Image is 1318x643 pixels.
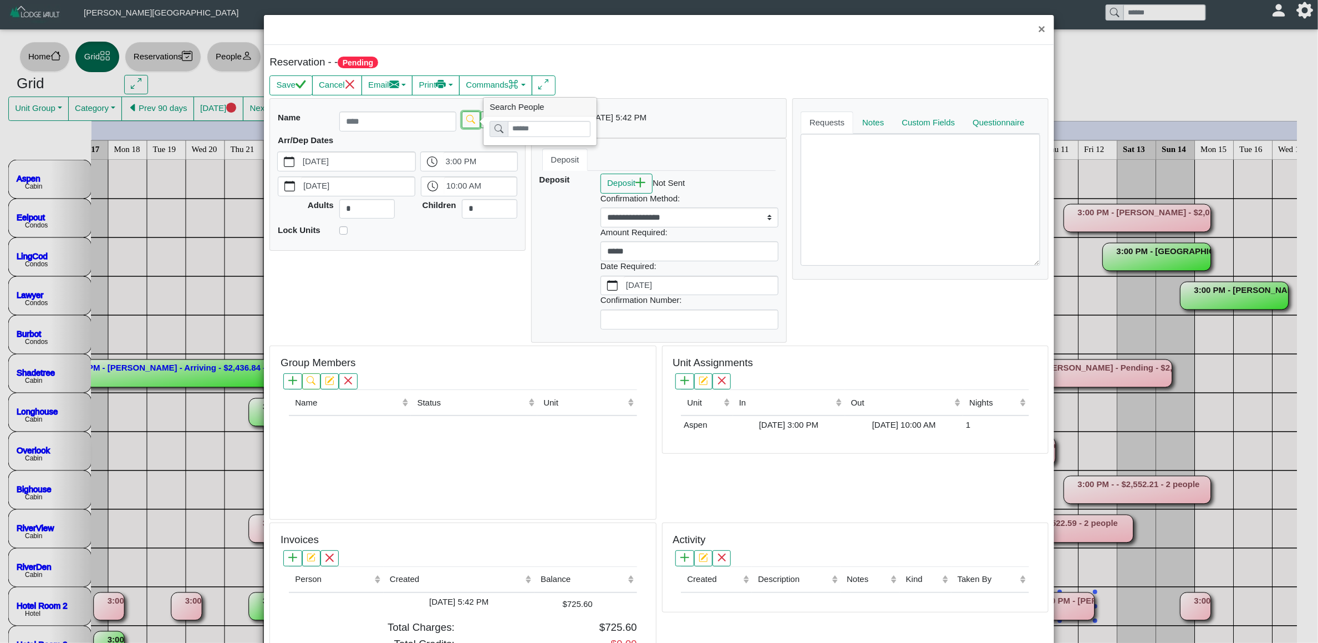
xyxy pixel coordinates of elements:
h5: Invoices [281,534,319,546]
h3: Search People [484,98,597,117]
svg: plus [680,553,689,562]
b: Arr/Dep Dates [278,135,333,145]
div: Status [418,397,526,409]
b: Name [278,113,301,122]
button: Commandscommand [459,75,532,95]
svg: search [466,115,475,124]
button: search [302,373,320,389]
svg: arrows angle expand [538,79,549,90]
a: Questionnaire [964,112,1033,134]
div: In [739,397,833,409]
a: Requests [801,112,853,134]
h6: Confirmation Method: [601,194,778,204]
div: [DATE] 3:00 PM [736,419,842,432]
b: Adults [308,200,334,210]
button: pencil square [302,550,320,566]
i: on [DATE] 5:42 PM [576,113,647,122]
button: plus [675,550,694,566]
svg: plus [288,376,297,385]
svg: plus [288,553,297,562]
td: 1 [963,416,1029,434]
svg: plus [635,178,646,188]
svg: search [495,124,503,133]
b: Children [423,200,456,210]
button: calendar [278,177,301,196]
h6: Amount Required: [601,227,778,237]
button: x [320,550,339,566]
h6: Confirmation Number: [601,295,778,305]
label: 10:00 AM [444,177,517,196]
h5: Group Members [281,357,355,369]
button: x [339,373,357,389]
svg: check [296,79,306,90]
button: Close [1030,15,1054,44]
div: Name [295,397,399,409]
div: Kind [906,573,940,586]
button: x [713,550,731,566]
div: Out [851,397,951,409]
button: plus [480,112,498,128]
button: search [462,112,480,128]
svg: x [345,79,355,90]
td: Aspen [681,416,732,434]
button: Cancelx [312,75,362,95]
button: pencil square [320,373,339,389]
button: calendar [278,152,301,171]
i: Not Sent [653,178,685,188]
button: arrows angle expand [532,75,556,95]
label: 3:00 PM [444,152,517,171]
svg: clock [428,181,438,191]
label: [DATE] [301,177,415,196]
h5: Total Charges: [289,621,455,634]
a: Custom Fields [893,112,964,134]
div: Created [390,573,523,586]
svg: plus [680,376,689,385]
h5: Activity [673,534,705,546]
button: calendar [601,276,624,295]
div: Unit [543,397,625,409]
button: clock [421,177,444,196]
button: plus [675,373,694,389]
button: pencil square [694,373,713,389]
div: $725.60 [537,596,593,611]
div: [DATE] 10:00 AM [848,419,961,432]
svg: command [508,79,519,90]
svg: search [307,376,315,385]
svg: pencil square [699,376,708,385]
a: Deposit [542,149,588,171]
div: Notes [847,573,888,586]
h5: Unit Assignments [673,357,753,369]
div: Person [295,573,372,586]
div: Created [688,573,741,586]
div: Unit [688,397,721,409]
label: [DATE] [301,152,415,171]
div: Description [758,573,829,586]
div: Taken By [958,573,1017,586]
svg: pencil square [307,553,315,562]
svg: x [717,553,726,562]
svg: printer fill [436,79,446,90]
svg: envelope fill [389,79,400,90]
b: Lock Units [278,225,320,235]
svg: calendar [284,181,295,191]
svg: calendar [607,280,618,291]
div: [DATE] 5:42 PM [386,596,532,609]
button: Emailenvelope fill [362,75,413,95]
svg: pencil square [699,553,708,562]
div: Balance [541,573,625,586]
h5: Reservation - - [269,56,656,69]
button: plus [283,550,302,566]
button: Printprinter fill [412,75,460,95]
label: [DATE] [624,276,778,295]
h6: Date Required: [601,261,778,271]
div: Nights [969,397,1017,409]
button: pencil square [694,550,713,566]
h5: $725.60 [471,621,637,634]
b: Deposit [540,175,570,184]
svg: pencil square [325,376,334,385]
svg: x [344,376,353,385]
svg: clock [427,156,437,167]
svg: calendar [284,156,294,167]
button: Savecheck [269,75,312,95]
a: Notes [853,112,893,134]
